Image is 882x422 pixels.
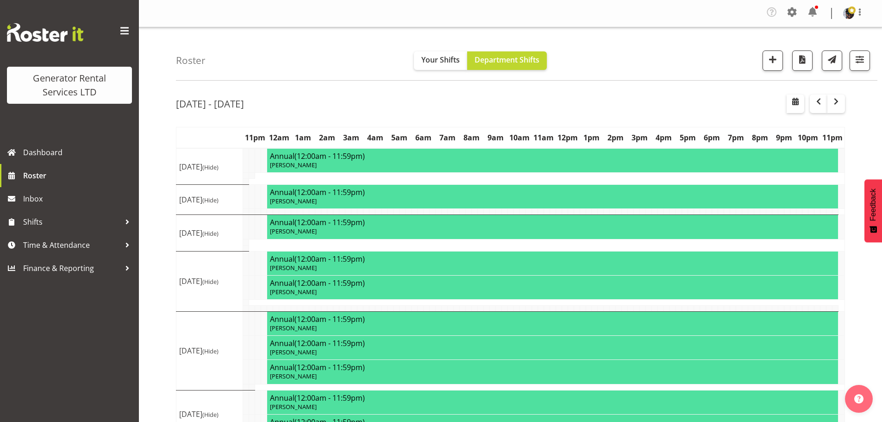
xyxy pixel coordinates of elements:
button: Feedback - Show survey [864,179,882,242]
span: (12:00am - 11:59pm) [294,217,365,227]
th: 2am [315,127,339,149]
span: [PERSON_NAME] [270,372,317,380]
td: [DATE] [176,215,243,251]
th: 7pm [724,127,748,149]
span: Your Shifts [421,55,460,65]
th: 4pm [652,127,676,149]
span: [PERSON_NAME] [270,348,317,356]
span: [PERSON_NAME] [270,324,317,332]
th: 1pm [580,127,604,149]
th: 11pm [820,127,844,149]
th: 8pm [748,127,772,149]
th: 9am [483,127,507,149]
button: Select a specific date within the roster. [787,94,804,113]
button: Filter Shifts [850,50,870,71]
h4: Annual [270,188,835,197]
span: (12:00am - 11:59pm) [294,338,365,348]
th: 5am [388,127,412,149]
span: (12:00am - 11:59pm) [294,254,365,264]
button: Send a list of all shifts for the selected filtered period to all rostered employees. [822,50,842,71]
h4: Annual [270,393,835,403]
span: (12:00am - 11:59pm) [294,278,365,288]
span: [PERSON_NAME] [270,288,317,296]
span: Finance & Reporting [23,261,120,275]
span: Time & Attendance [23,238,120,252]
th: 6pm [700,127,724,149]
th: 9pm [772,127,796,149]
span: (Hide) [202,229,219,238]
span: (12:00am - 11:59pm) [294,314,365,324]
th: 4am [363,127,388,149]
td: [DATE] [176,251,243,311]
span: (Hide) [202,163,219,171]
th: 12pm [556,127,580,149]
span: (Hide) [202,410,219,419]
h4: Annual [270,315,835,324]
span: [PERSON_NAME] [270,403,317,411]
span: (Hide) [202,196,219,204]
span: Feedback [869,189,877,221]
img: zak-c4-tapling8d06a56ee3cf7edc30ba33f1efe9ca8c.png [843,8,854,19]
th: 5pm [676,127,700,149]
span: Inbox [23,192,134,206]
h4: Annual [270,363,835,372]
span: [PERSON_NAME] [270,161,317,169]
span: (Hide) [202,277,219,286]
th: 2pm [604,127,628,149]
th: 11pm [243,127,267,149]
th: 3am [339,127,363,149]
th: 8am [459,127,483,149]
h4: Annual [270,218,835,227]
h4: Annual [270,339,835,348]
img: help-xxl-2.png [854,394,863,403]
td: [DATE] [176,185,243,215]
span: (12:00am - 11:59pm) [294,393,365,403]
th: 6am [411,127,435,149]
span: (12:00am - 11:59pm) [294,151,365,161]
td: [DATE] [176,311,243,390]
img: Rosterit website logo [7,23,83,42]
span: [PERSON_NAME] [270,197,317,205]
span: Roster [23,169,134,183]
span: [PERSON_NAME] [270,227,317,235]
div: Generator Rental Services LTD [16,71,123,99]
span: (Hide) [202,347,219,355]
span: (12:00am - 11:59pm) [294,362,365,372]
td: [DATE] [176,148,243,185]
th: 11am [532,127,556,149]
th: 10pm [796,127,820,149]
th: 10am [507,127,532,149]
h4: Annual [270,254,835,264]
span: Shifts [23,215,120,229]
button: Download a PDF of the roster according to the set date range. [792,50,813,71]
h4: Annual [270,278,835,288]
button: Your Shifts [414,51,467,70]
span: [PERSON_NAME] [270,264,317,272]
h2: [DATE] - [DATE] [176,98,244,110]
h4: Roster [176,55,206,66]
th: 1am [291,127,315,149]
span: Department Shifts [475,55,539,65]
th: 12am [267,127,291,149]
span: (12:00am - 11:59pm) [294,187,365,197]
h4: Annual [270,151,835,161]
button: Department Shifts [467,51,547,70]
span: Dashboard [23,145,134,159]
button: Add a new shift [763,50,783,71]
th: 7am [435,127,459,149]
th: 3pm [628,127,652,149]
